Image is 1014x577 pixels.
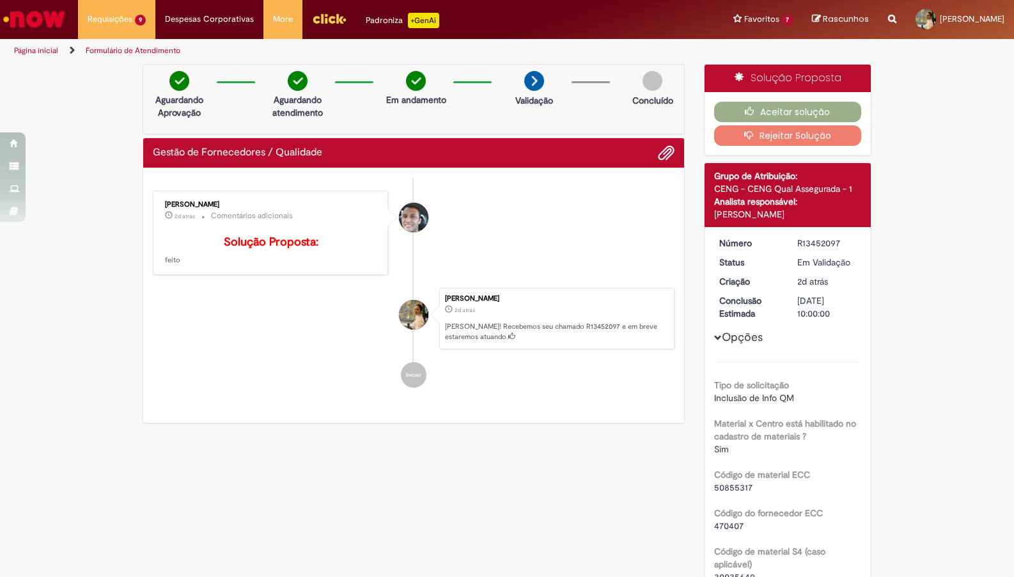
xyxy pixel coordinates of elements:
[714,520,744,532] span: 470407
[710,275,788,288] dt: Criação
[86,45,180,56] a: Formulário de Atendimento
[744,13,779,26] span: Favoritos
[366,13,439,28] div: Padroniza
[797,237,857,249] div: R13452097
[211,210,293,221] small: Comentários adicionais
[714,546,825,570] b: Código de material S4 (caso aplicável)
[714,469,810,480] b: Código de material ECC
[445,322,667,342] p: [PERSON_NAME]! Recebemos seu chamado R13452097 e em breve estaremos atuando.
[14,45,58,56] a: Página inicial
[399,203,428,232] div: Vaner Gaspar Da Silva
[224,235,318,249] b: Solução Proposta:
[714,208,862,221] div: [PERSON_NAME]
[169,71,189,91] img: check-circle-green.png
[714,170,862,182] div: Grupo de Atribuição:
[455,306,475,314] time: 27/08/2025 12:01:04
[940,13,1004,24] span: [PERSON_NAME]
[714,125,862,146] button: Rejeitar Solução
[88,13,132,26] span: Requisições
[823,13,869,25] span: Rascunhos
[812,13,869,26] a: Rascunhos
[10,39,666,63] ul: Trilhas de página
[455,306,475,314] span: 2d atrás
[135,15,146,26] span: 9
[273,13,293,26] span: More
[408,13,439,28] p: +GenAi
[714,443,729,455] span: Sim
[445,295,667,303] div: [PERSON_NAME]
[710,256,788,269] dt: Status
[406,71,426,91] img: check-circle-green.png
[153,147,322,159] h2: Gestão de Fornecedores / Qualidade Histórico de tíquete
[524,71,544,91] img: arrow-next.png
[153,288,675,349] li: Yasmim Ferreira Da Silva
[267,93,329,119] p: Aguardando atendimento
[710,294,788,320] dt: Conclusão Estimada
[175,212,195,220] span: 2d atrás
[782,15,793,26] span: 7
[312,9,347,28] img: click_logo_yellow_360x200.png
[175,212,195,220] time: 27/08/2025 13:05:20
[658,145,675,161] button: Adicionar anexos
[710,237,788,249] dt: Número
[386,93,446,106] p: Em andamento
[515,94,553,107] p: Validação
[153,178,675,400] ul: Histórico de tíquete
[714,482,753,493] span: 50855317
[714,392,794,404] span: Inclusão de Info QM
[165,201,378,209] div: [PERSON_NAME]
[714,507,823,519] b: Código do fornecedor ECC
[714,102,862,122] button: Aceitar solução
[148,93,210,119] p: Aguardando Aprovação
[797,256,857,269] div: Em Validação
[714,182,862,195] div: CENG - CENG Qual Assegurada - 1
[714,379,789,391] b: Tipo de solicitação
[1,6,67,32] img: ServiceNow
[705,65,871,92] div: Solução Proposta
[797,294,857,320] div: [DATE] 10:00:00
[165,236,378,265] p: feito
[399,300,428,329] div: Yasmim Ferreira Da Silva
[714,195,862,208] div: Analista responsável:
[714,418,856,442] b: Material x Centro está habilitado no cadastro de materiais ?
[797,275,857,288] div: 27/08/2025 12:01:04
[632,94,673,107] p: Concluído
[797,276,828,287] time: 27/08/2025 12:01:04
[797,276,828,287] span: 2d atrás
[643,71,662,91] img: img-circle-grey.png
[288,71,308,91] img: check-circle-green.png
[165,13,254,26] span: Despesas Corporativas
